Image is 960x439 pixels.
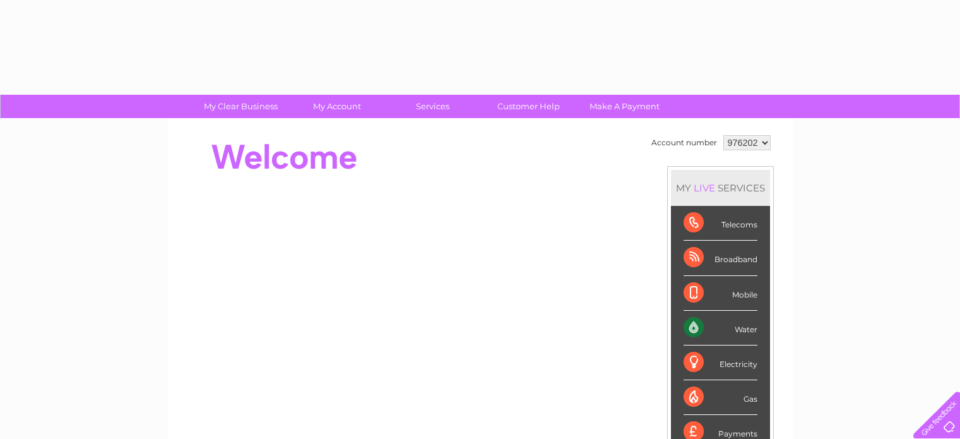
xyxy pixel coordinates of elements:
[381,95,485,118] a: Services
[285,95,389,118] a: My Account
[671,170,770,206] div: MY SERVICES
[477,95,581,118] a: Customer Help
[572,95,677,118] a: Make A Payment
[691,182,718,194] div: LIVE
[684,241,757,275] div: Broadband
[648,132,720,153] td: Account number
[684,380,757,415] div: Gas
[189,95,293,118] a: My Clear Business
[684,346,757,380] div: Electricity
[684,276,757,311] div: Mobile
[684,206,757,241] div: Telecoms
[684,311,757,346] div: Water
